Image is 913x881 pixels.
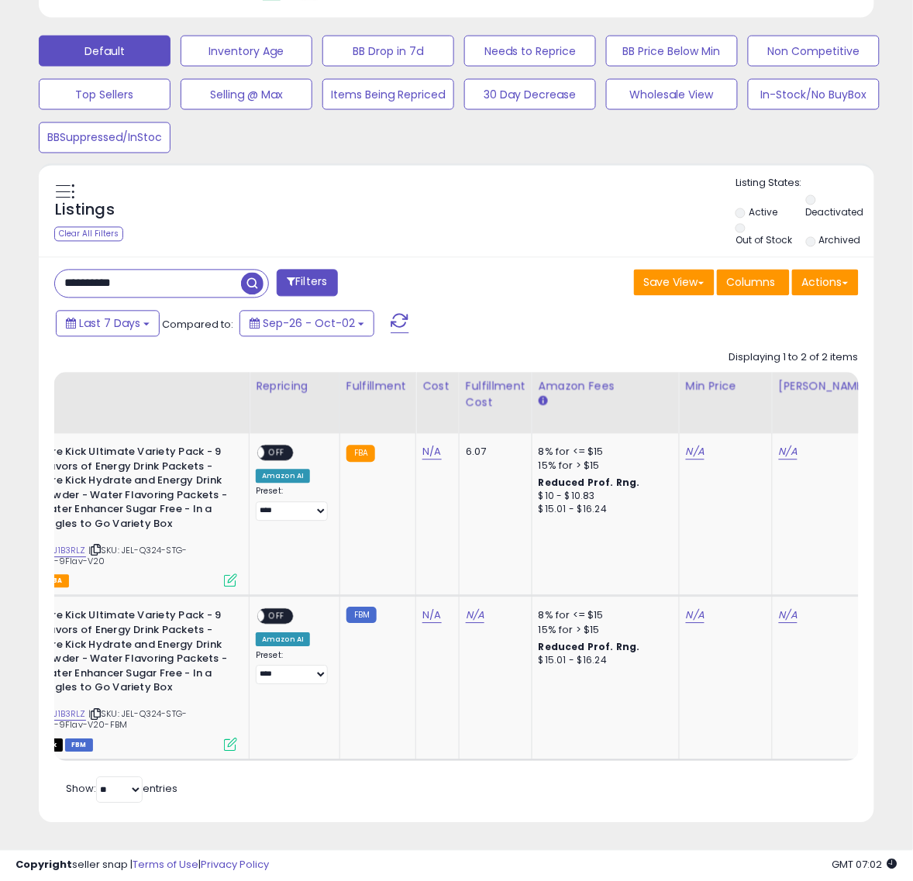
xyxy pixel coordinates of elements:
[5,545,187,568] span: | SKU: JEL-Q324-STG-VarietyPack-9Flav-V20
[686,379,766,395] div: Min Price
[55,200,115,222] h5: Listings
[792,270,859,296] button: Actions
[16,858,72,872] strong: Copyright
[201,858,269,872] a: Privacy Policy
[79,316,140,332] span: Last 7 Days
[806,206,864,219] label: Deactivated
[422,445,441,460] a: N/A
[539,504,667,517] div: $15.01 - $16.24
[464,79,596,110] button: 30 Day Decrease
[264,611,289,624] span: OFF
[736,234,792,247] label: Out of Stock
[40,609,228,699] b: Pure Kick Ultimate Variety Pack - 9 Flavors of Energy Drink Packets - Pure Kick Hydrate and Energ...
[54,227,123,242] div: Clear All Filters
[606,79,738,110] button: Wholesale View
[539,395,548,409] small: Amazon Fees.
[5,708,187,731] span: | SKU: JEL-Q324-STG-VarietyPack-9Flav-V20-FBM
[264,447,289,460] span: OFF
[779,608,798,624] a: N/A
[56,311,160,337] button: Last 7 Days
[39,36,171,67] button: Default
[832,858,897,872] span: 2025-10-10 07:02 GMT
[263,316,355,332] span: Sep-26 - Oct-02
[539,446,667,459] div: 8% for <= $15
[239,311,374,337] button: Sep-26 - Oct-02
[1,379,243,395] div: Title
[466,608,484,624] a: N/A
[43,575,69,588] span: FBA
[256,487,328,521] div: Preset:
[779,379,871,395] div: [PERSON_NAME]
[819,234,861,247] label: Archived
[779,445,798,460] a: N/A
[39,79,171,110] button: Top Sellers
[256,651,328,686] div: Preset:
[256,633,310,647] div: Amazon AI
[16,859,269,873] div: seller snap | |
[346,607,377,624] small: FBM
[346,379,409,395] div: Fulfillment
[539,641,640,654] b: Reduced Prof. Rng.
[464,36,596,67] button: Needs to Reprice
[686,445,705,460] a: N/A
[606,36,738,67] button: BB Price Below Min
[36,708,86,721] a: B0DJ1B3RLZ
[466,379,525,411] div: Fulfillment Cost
[256,470,310,484] div: Amazon AI
[36,545,86,558] a: B0DJ1B3RLZ
[539,655,667,668] div: $15.01 - $16.24
[39,122,171,153] button: BBSuppressed/InStoc
[133,858,198,872] a: Terms of Use
[422,379,453,395] div: Cost
[736,177,874,191] p: Listing States:
[634,270,715,296] button: Save View
[66,782,177,797] span: Show: entries
[686,608,705,624] a: N/A
[539,490,667,504] div: $10 - $10.83
[181,79,312,110] button: Selling @ Max
[322,36,454,67] button: BB Drop in 7d
[40,446,228,535] b: Pure Kick Ultimate Variety Pack - 9 Flavors of Energy Drink Packets - Pure Kick Hydrate and Energ...
[162,318,233,332] span: Compared to:
[749,206,777,219] label: Active
[539,379,673,395] div: Amazon Fees
[466,446,520,459] div: 6.07
[181,36,312,67] button: Inventory Age
[539,477,640,490] b: Reduced Prof. Rng.
[277,270,337,297] button: Filters
[65,739,93,752] span: FBM
[322,79,454,110] button: Items Being Repriced
[539,609,667,623] div: 8% for <= $15
[539,459,667,473] div: 15% for > $15
[748,36,880,67] button: Non Competitive
[346,446,375,463] small: FBA
[539,624,667,638] div: 15% for > $15
[256,379,333,395] div: Repricing
[748,79,880,110] button: In-Stock/No BuyBox
[422,608,441,624] a: N/A
[729,351,859,366] div: Displaying 1 to 2 of 2 items
[727,275,776,291] span: Columns
[717,270,790,296] button: Columns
